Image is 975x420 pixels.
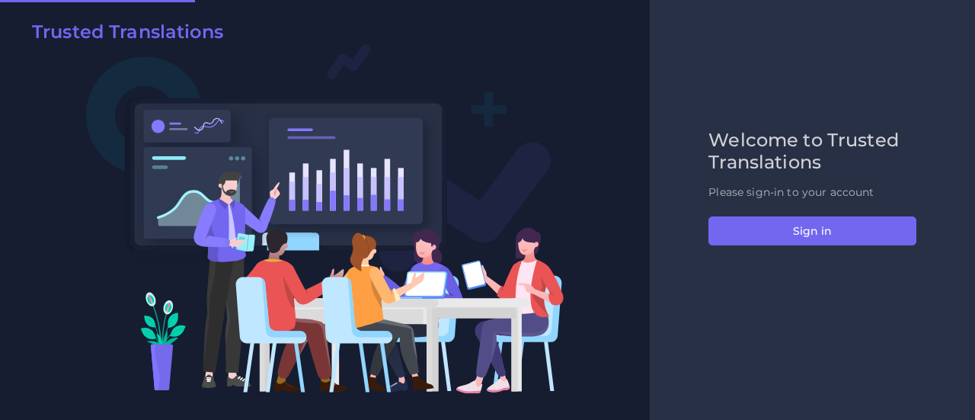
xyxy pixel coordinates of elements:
[708,216,916,245] button: Sign in
[708,184,916,200] p: Please sign-in to your account
[708,130,916,174] h2: Welcome to Trusted Translations
[32,21,223,43] h2: Trusted Translations
[85,43,564,394] img: Login V2
[21,21,223,49] a: Trusted Translations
